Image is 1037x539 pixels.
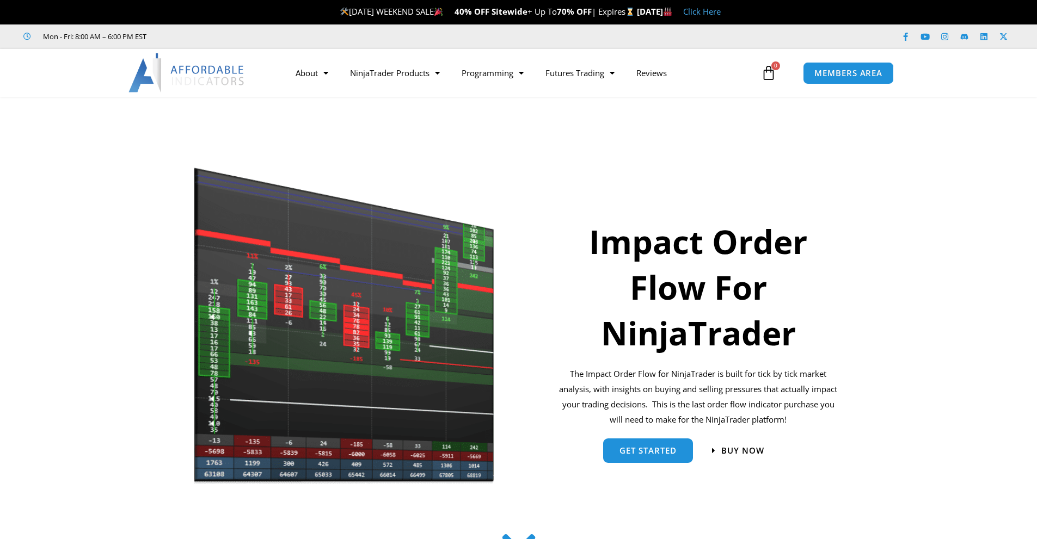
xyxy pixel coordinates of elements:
a: get started [603,438,693,463]
strong: 70% OFF [557,6,592,17]
nav: Menu [285,60,758,85]
img: LogoAI | Affordable Indicators – NinjaTrader [128,53,246,92]
span: Mon - Fri: 8:00 AM – 6:00 PM EST [40,30,146,43]
span: [DATE] WEEKEND SALE + Up To | Expires [340,6,636,17]
a: 0 [745,57,793,89]
img: 🛠️ [340,8,348,16]
a: Buy now [712,447,764,455]
p: The Impact Order Flow for NinjaTrader is built for tick by tick market analysis, with insights on... [557,367,840,427]
a: Programming [451,60,535,85]
span: Buy now [721,447,764,455]
a: MEMBERS AREA [803,62,894,84]
span: 0 [771,61,780,70]
h1: Impact Order Flow For NinjaTrader [557,219,840,356]
strong: [DATE] [637,6,672,17]
span: MEMBERS AREA [814,69,882,77]
strong: 40% OFF Sitewide [455,6,527,17]
img: 🎉 [434,8,443,16]
a: Click Here [683,6,721,17]
a: NinjaTrader Products [339,60,451,85]
span: get started [619,447,677,455]
a: Reviews [625,60,678,85]
a: Futures Trading [535,60,625,85]
img: ⌛ [626,8,634,16]
img: Orderflow | Affordable Indicators – NinjaTrader [193,165,495,487]
iframe: Customer reviews powered by Trustpilot [162,31,325,42]
a: About [285,60,339,85]
img: 🏭 [664,8,672,16]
